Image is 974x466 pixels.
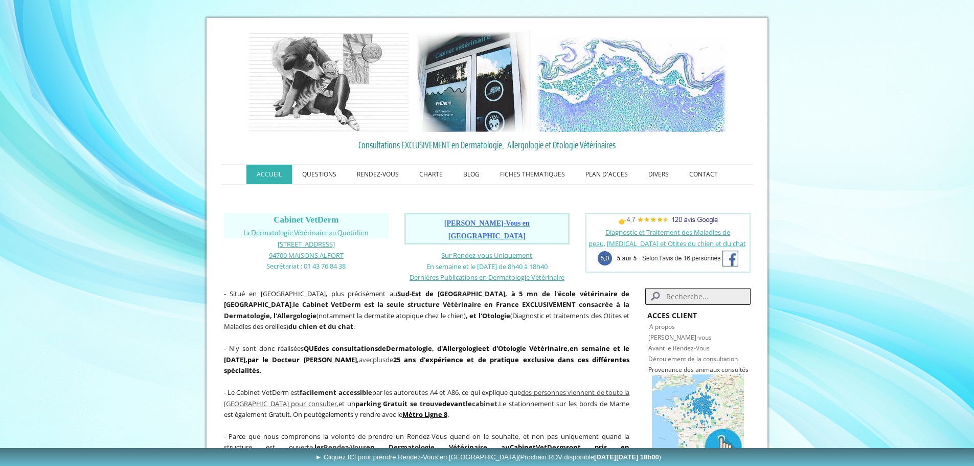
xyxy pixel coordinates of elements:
span: - Le Cabinet VetDerm est par les autoroutes A4 et A86, ce qui explique que et un Le stationnement... [224,388,630,419]
strong: 25 ans d'expérience et de pratique exclusive dans ces différentes spécialités. [224,355,630,375]
span: en Dermatologie Vétérinaire au VetDerm [366,442,566,452]
a: Dernières Publications en Dermatologie Vétérinaire [410,272,564,282]
a: des personnes viennent de toute la [GEOGRAPHIC_DATA] pour consulter [224,388,630,408]
a: DIVERS [638,165,679,184]
a: Sur Rendez-vous Uniquement [441,251,532,260]
a: Avant le Rendez-Vous [648,344,710,352]
b: , [247,355,359,364]
span: cabinet [472,399,497,408]
span: Cabinet VetDerm [274,215,338,225]
span: devant [442,399,466,408]
strong: du chien et du chat [288,322,353,331]
a: ACCUEIL [246,165,292,184]
span: - N'y sont donc réalisées [224,344,630,375]
strong: le [293,300,299,309]
a: [PERSON_NAME]-vous [648,333,712,342]
a: 94700 MAISONS ALFORT [269,250,344,260]
span: avec de [224,344,630,375]
a: [PERSON_NAME]-Vous en [GEOGRAPHIC_DATA] [444,220,530,240]
a: Diagnostic et Traitement des Maladies de peau, [588,228,731,248]
span: par le Docteur [PERSON_NAME] [247,355,357,364]
b: Cabinet VetDerm est la seule structure Vétérinaire en [302,300,493,309]
span: Secrétariat : 01 43 76 84 38 [266,261,346,271]
span: - Situé en [GEOGRAPHIC_DATA], plus précisément au , (notamment la dermatite atopique chez le chie... [224,289,630,331]
span: (Prochain RDV disponible ) [518,453,661,461]
a: Dermatologie [386,344,432,353]
a: Déroulement de la consultation [648,354,738,363]
a: rovenance [652,365,682,374]
strong: les [314,442,366,452]
span: Rendez-V [324,442,354,452]
strong: QUE [304,344,318,353]
strong: des [318,344,329,353]
a: CONTACT [679,165,728,184]
a: [STREET_ADDRESS] [278,239,335,249]
strong: ACCES CLIENT [647,310,697,320]
span: P [648,365,652,374]
a: BLOG [453,165,490,184]
a: PLAN D'ACCES [575,165,638,184]
b: France EXCLUSIVEMENT consacrée à la Dermatologie, l'Allergologie [224,300,630,320]
a: consultations [332,344,378,353]
a: [MEDICAL_DATA] et Otites du chien et du chat [607,239,746,248]
span: également [318,410,350,419]
a: Allergologie [443,344,482,353]
span: plus [373,355,386,364]
span: parking Gratuit se trouve le [355,399,497,408]
span: s [363,442,366,452]
a: CHARTE [409,165,453,184]
span: facilement [300,388,336,397]
b: [DATE][DATE] 18h00 [594,453,659,461]
span: . [497,399,499,408]
a: A propos [649,322,675,331]
span: La Dermatologie Vétérinaire au Quotidien [243,229,369,237]
b: , et l'Otologie [466,311,510,320]
span: , [245,355,247,364]
a: Consultations EXCLUSIVEMENT en Dermatologie, Allergologie et Otologie Vétérinaires [224,137,751,152]
span: Cabinet [510,442,536,452]
span: 👉 [618,216,718,226]
a: FICHES THEMATIQUES [490,165,575,184]
a: Métro Ligne 8 [402,410,447,419]
strong: de , d' et d' [332,344,554,353]
span: ► Cliquez ICI pour prendre Rendez-Vous en [GEOGRAPHIC_DATA] [315,453,661,461]
strong: Sud-Est de [GEOGRAPHIC_DATA], à 5 mn de l'école vétérinaire de [GEOGRAPHIC_DATA] [224,289,630,309]
span: en semaine et le [DATE] [224,344,630,364]
span: , [224,388,630,408]
span: [PERSON_NAME]-Vous en [GEOGRAPHIC_DATA] [444,219,530,240]
span: . [402,410,449,419]
strong: , [568,344,570,353]
input: Search [645,288,750,305]
span: En semaine et le [DATE] de 8h40 à 18h40 [426,262,548,271]
span: ou [354,442,363,452]
span: des animaux consultés [684,365,749,374]
span: - Parce que nous comprenons la volonté de prendre un Rendez-Vous quand on le souhaite, et non pas... [224,432,630,452]
strong: accessible [338,388,372,397]
a: aire [554,344,568,353]
a: QUESTIONS [292,165,347,184]
a: Otologie Vétérin [498,344,554,353]
a: RENDEZ-VOUS [347,165,409,184]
